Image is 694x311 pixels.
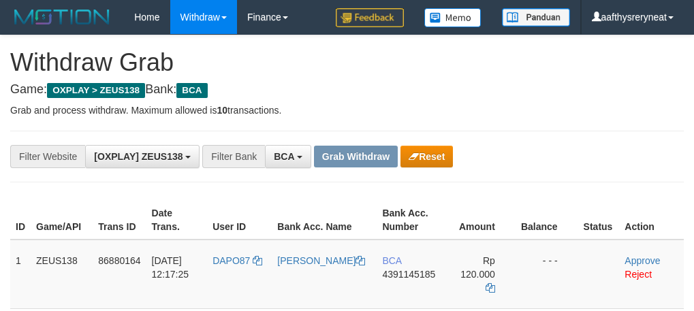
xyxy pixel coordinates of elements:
th: ID [10,201,31,240]
span: [DATE] 12:17:25 [152,255,189,280]
span: BCA [274,151,294,162]
span: BCA [176,83,207,98]
button: Grab Withdraw [314,146,398,167]
th: Balance [516,201,578,240]
th: Game/API [31,201,93,240]
th: Status [578,201,620,240]
th: Bank Acc. Number [377,201,445,240]
span: Copy 4391145185 to clipboard [382,269,435,280]
a: Reject [625,269,652,280]
th: Date Trans. [146,201,208,240]
span: DAPO87 [212,255,250,266]
img: Button%20Memo.svg [424,8,482,27]
a: [PERSON_NAME] [277,255,365,266]
span: 86880164 [98,255,140,266]
button: BCA [265,145,311,168]
td: ZEUS138 [31,240,93,309]
th: Action [619,201,684,240]
th: Trans ID [93,201,146,240]
strong: 10 [217,105,227,116]
h4: Game: Bank: [10,83,684,97]
img: panduan.png [502,8,570,27]
button: [OXPLAY] ZEUS138 [85,145,200,168]
th: Bank Acc. Name [272,201,377,240]
a: Approve [625,255,660,266]
span: OXPLAY > ZEUS138 [47,83,145,98]
p: Grab and process withdraw. Maximum allowed is transactions. [10,103,684,117]
th: User ID [207,201,272,240]
td: - - - [516,240,578,309]
td: 1 [10,240,31,309]
div: Filter Website [10,145,85,168]
a: Copy 120000 to clipboard [486,282,495,293]
img: MOTION_logo.png [10,7,114,27]
span: [OXPLAY] ZEUS138 [94,151,183,162]
span: BCA [382,255,401,266]
th: Amount [445,201,516,240]
a: DAPO87 [212,255,262,266]
img: Feedback.jpg [336,8,404,27]
span: Rp 120.000 [460,255,495,280]
button: Reset [400,146,453,167]
h1: Withdraw Grab [10,49,684,76]
div: Filter Bank [202,145,265,168]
